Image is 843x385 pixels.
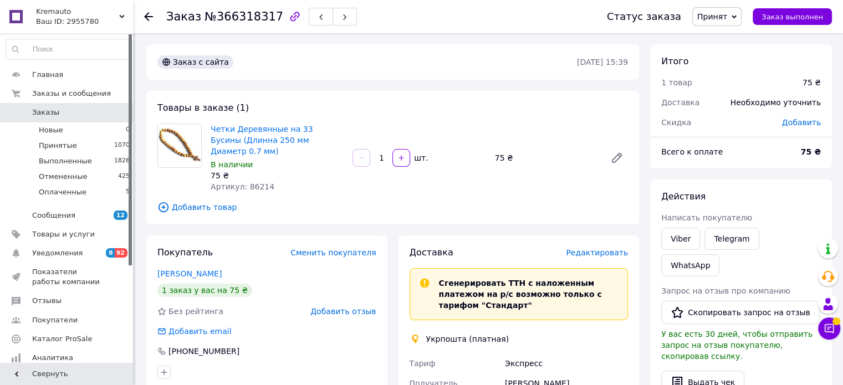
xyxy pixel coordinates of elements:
span: Принят [697,12,727,21]
time: [DATE] 15:39 [577,58,628,66]
img: Четки Деревянные на 33 Бусины (Длинна 250 мм Диаметр 0.7 мм) [158,124,201,167]
span: Заказ выполнен [762,13,823,21]
div: шт. [411,152,429,163]
span: Товары в заказе (1) [157,102,249,113]
a: [PERSON_NAME] [157,269,222,278]
span: Заказ [166,10,201,23]
button: Чат с покупателем [818,317,840,340]
div: 1 заказ у вас на 75 ₴ [157,284,252,297]
span: Сообщения [32,211,75,220]
span: 92 [115,248,127,258]
span: Заказы и сообщения [32,89,111,99]
div: Экспресс [503,353,630,373]
span: Всего к оплате [661,147,723,156]
span: Уведомления [32,248,83,258]
b: 75 ₴ [801,147,821,156]
span: Выполненные [39,156,92,166]
span: Отмененные [39,172,87,182]
span: В наличии [211,160,253,169]
span: Отзывы [32,296,62,306]
div: 75 ₴ [491,150,601,166]
span: У вас есть 30 дней, чтобы отправить запрос на отзыв покупателю, скопировав ссылку. [661,330,813,361]
span: Принятые [39,141,77,151]
span: 5 [126,187,130,197]
a: Viber [661,228,700,250]
a: Четки Деревянные на 33 Бусины (Длинна 250 мм Диаметр 0.7 мм) [211,125,313,156]
span: Kremauto [36,7,119,17]
span: Запрос на отзыв про компанию [661,286,790,295]
span: Редактировать [566,248,628,257]
span: Покупатель [157,247,213,258]
span: Доставка [410,247,453,258]
div: Статус заказа [607,11,681,22]
span: 1 товар [661,78,692,87]
span: Новые [39,125,63,135]
span: Добавить товар [157,201,628,213]
div: 75 ₴ [211,170,344,181]
span: Сменить покупателя [290,248,376,257]
div: 75 ₴ [803,77,821,88]
span: 1826 [114,156,130,166]
span: Добавить [782,118,821,127]
span: 0 [126,125,130,135]
div: [PHONE_NUMBER] [167,346,241,357]
span: Действия [661,191,706,202]
span: Товары и услуги [32,229,95,239]
span: Покупатели [32,315,78,325]
span: Каталог ProSale [32,334,92,344]
span: Главная [32,70,63,80]
div: Ваш ID: 2955780 [36,17,133,27]
span: Аналитика [32,353,73,363]
span: Оплаченные [39,187,86,197]
a: WhatsApp [661,254,719,276]
span: Итого [661,56,688,66]
div: Укрпошта (платная) [423,333,512,345]
span: Артикул: 86214 [211,182,274,191]
div: Необходимо уточнить [724,90,827,115]
input: Поиск [6,39,130,59]
span: Доставка [661,98,699,107]
span: Тариф [410,359,436,368]
span: Написать покупателю [661,213,752,222]
a: Редактировать [606,147,628,169]
span: Без рейтинга [168,307,223,316]
span: Сгенерировать ТТН с наложенным платежом на р/с возможно только с тарифом "Стандарт" [439,279,602,310]
span: 1070 [114,141,130,151]
div: Добавить email [167,326,233,337]
div: Заказ с сайта [157,55,233,69]
span: №366318317 [205,10,283,23]
span: Скидка [661,118,691,127]
button: Заказ выполнен [753,8,832,25]
span: Добавить отзыв [310,307,376,316]
span: 425 [118,172,130,182]
div: Вернуться назад [144,11,153,22]
span: Заказы [32,107,59,117]
button: Скопировать запрос на отзыв [661,301,820,324]
div: Добавить email [156,326,233,337]
a: Telegram [704,228,759,250]
span: 8 [106,248,115,258]
span: Показатели работы компании [32,267,103,287]
span: 12 [114,211,127,220]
